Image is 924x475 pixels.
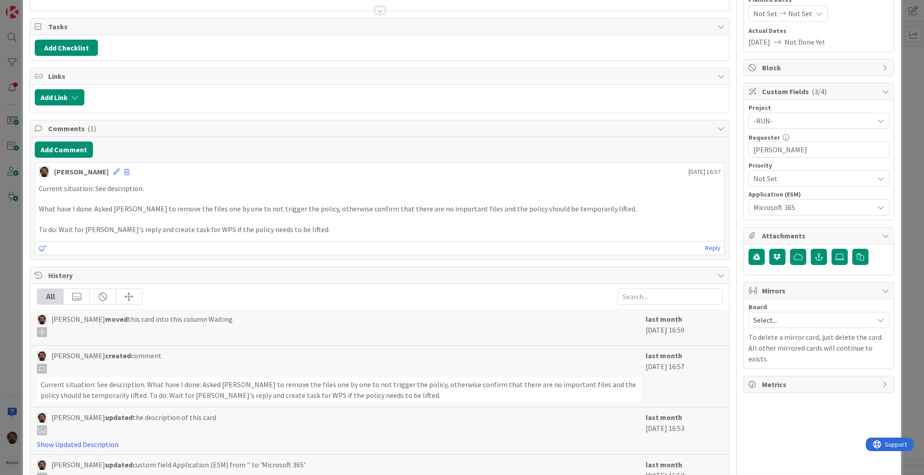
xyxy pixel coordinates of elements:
img: AC [37,413,47,423]
div: [DATE] 16:57 [646,350,722,402]
b: updated [105,460,133,469]
input: Search... [618,288,722,305]
button: Add Checklist [35,40,98,56]
b: updated [105,413,133,422]
div: Current situation: See description. What have I done: Asked [PERSON_NAME] to remove the files one... [37,377,641,402]
div: [DATE] 16:53 [646,412,722,450]
span: Metrics [762,379,878,390]
div: Priority [748,162,889,169]
span: [PERSON_NAME] this card into this column Waiting [51,314,233,337]
span: Mirrors [762,285,878,296]
b: last month [646,413,682,422]
a: Show Updated Description [37,440,119,449]
span: Block [762,62,878,73]
span: Select... [753,314,869,326]
div: Application (ESM) [748,191,889,197]
img: AC [39,166,50,177]
span: [DATE] 16:57 [688,167,721,177]
span: Tasks [48,21,713,32]
span: Board [748,304,767,310]
span: [PERSON_NAME] the description of this card [51,412,216,435]
span: Not Set [753,172,869,185]
span: Microsoft 365 [753,201,869,214]
div: All [37,289,64,304]
button: Add Link [35,89,84,105]
b: last month [646,351,682,360]
span: Actual Dates [748,26,889,36]
button: Add Comment [35,142,93,158]
span: Links [48,71,713,82]
b: created [105,351,131,360]
b: moved [105,315,128,324]
span: -RUN- [753,114,869,127]
p: To do: Wait for [PERSON_NAME]'s reply and create task for WPS if the policy needs to be lifted. [39,224,721,235]
span: Attachments [762,230,878,241]
span: History [48,270,713,281]
span: Not Done Yet [785,37,825,47]
span: [DATE] [748,37,770,47]
label: Requester [748,133,780,142]
b: last month [646,460,682,469]
p: What have I done: Asked [PERSON_NAME] to remove the files one by one to not trigger the policy, o... [39,204,721,214]
span: Support [19,1,41,12]
p: Current situation: See description. [39,183,721,194]
b: last month [646,315,682,324]
img: AC [37,351,47,361]
span: Not Set [788,8,812,19]
div: [PERSON_NAME] [54,166,109,177]
img: AC [37,315,47,324]
span: Comments [48,123,713,134]
p: To delete a mirror card, just delete the card. All other mirrored cards will continue to exists. [748,332,889,364]
img: AC [37,460,47,470]
span: ( 3/4 ) [812,87,827,96]
a: Reply [705,242,721,254]
span: Custom Fields [762,86,878,97]
span: ( 1 ) [88,124,96,133]
div: [DATE] 16:59 [646,314,722,341]
div: Project [748,105,889,111]
span: Not Set [753,8,777,19]
span: [PERSON_NAME] comment [51,350,162,374]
